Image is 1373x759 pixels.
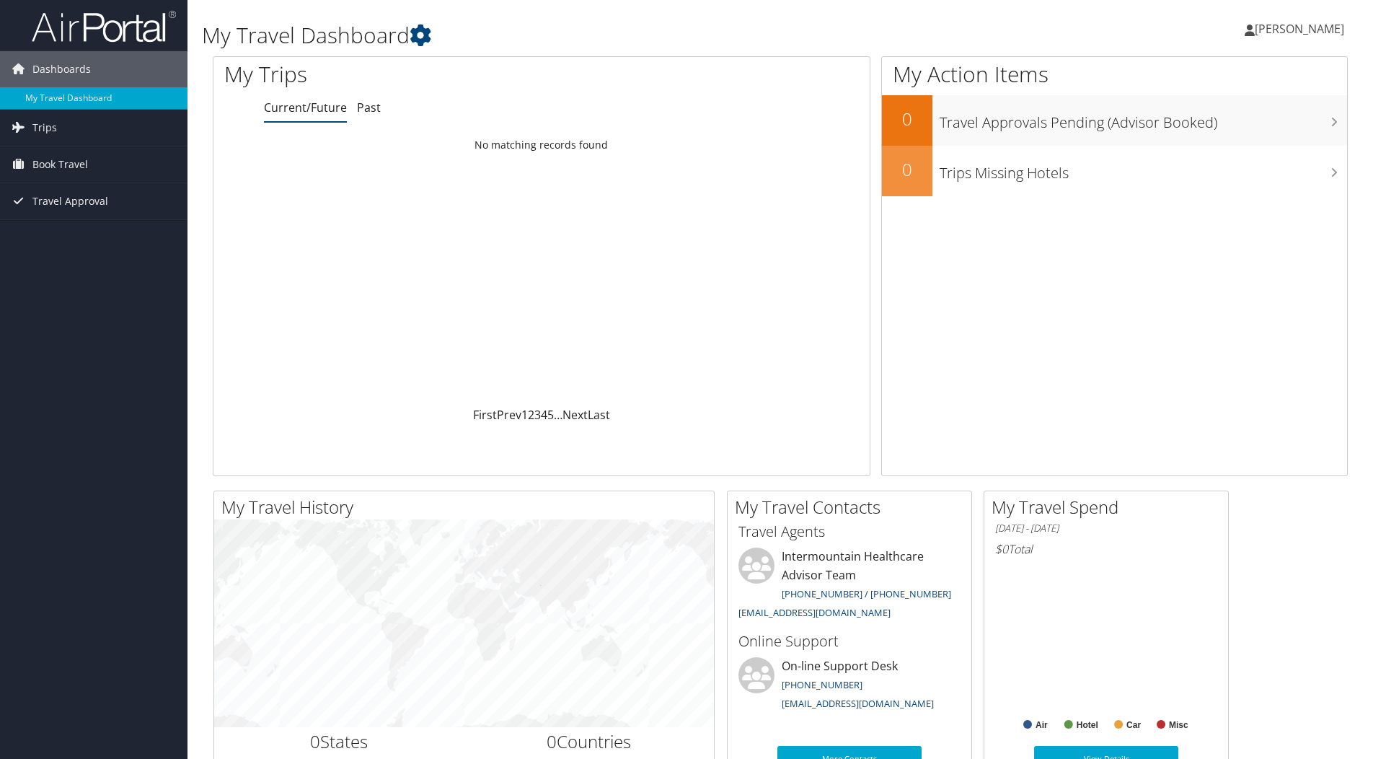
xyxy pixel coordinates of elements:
h2: My Travel Spend [992,495,1228,519]
a: Last [588,407,610,423]
h3: Trips Missing Hotels [940,156,1347,183]
a: [PERSON_NAME] [1245,7,1359,51]
a: Next [562,407,588,423]
li: Intermountain Healthcare Advisor Team [731,548,968,625]
h2: Countries [475,729,704,754]
h1: My Travel Dashboard [202,20,973,51]
text: Car [1126,720,1141,730]
span: Dashboards [32,51,91,87]
h3: Travel Approvals Pending (Advisor Booked) [940,105,1347,133]
text: Air [1036,720,1048,730]
li: On-line Support Desk [731,657,968,716]
td: No matching records found [213,132,870,158]
span: Book Travel [32,146,88,183]
span: Travel Approval [32,183,108,219]
span: … [554,407,562,423]
h2: 0 [882,107,932,131]
a: [PHONE_NUMBER] / [PHONE_NUMBER] [782,587,951,600]
h2: My Travel History [221,495,714,519]
h2: 0 [882,157,932,182]
a: [EMAIL_ADDRESS][DOMAIN_NAME] [738,606,891,619]
span: 0 [310,729,320,753]
span: [PERSON_NAME] [1255,21,1344,37]
img: airportal-logo.png [32,9,176,43]
a: [PHONE_NUMBER] [782,678,862,691]
a: 1 [521,407,528,423]
a: Prev [497,407,521,423]
a: [EMAIL_ADDRESS][DOMAIN_NAME] [782,697,934,710]
a: Current/Future [264,100,347,115]
a: 0Travel Approvals Pending (Advisor Booked) [882,95,1347,146]
span: 0 [547,729,557,753]
h2: My Travel Contacts [735,495,971,519]
h3: Online Support [738,631,961,651]
a: 2 [528,407,534,423]
a: 4 [541,407,547,423]
h6: [DATE] - [DATE] [995,522,1217,535]
h6: Total [995,541,1217,557]
text: Hotel [1077,720,1098,730]
a: 5 [547,407,554,423]
span: Trips [32,110,57,146]
a: Past [357,100,381,115]
h3: Travel Agents [738,522,961,542]
h1: My Action Items [882,59,1347,89]
h2: States [225,729,454,754]
h1: My Trips [224,59,586,89]
a: 0Trips Missing Hotels [882,146,1347,196]
a: 3 [534,407,541,423]
text: Misc [1169,720,1188,730]
a: First [473,407,497,423]
span: $0 [995,541,1008,557]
